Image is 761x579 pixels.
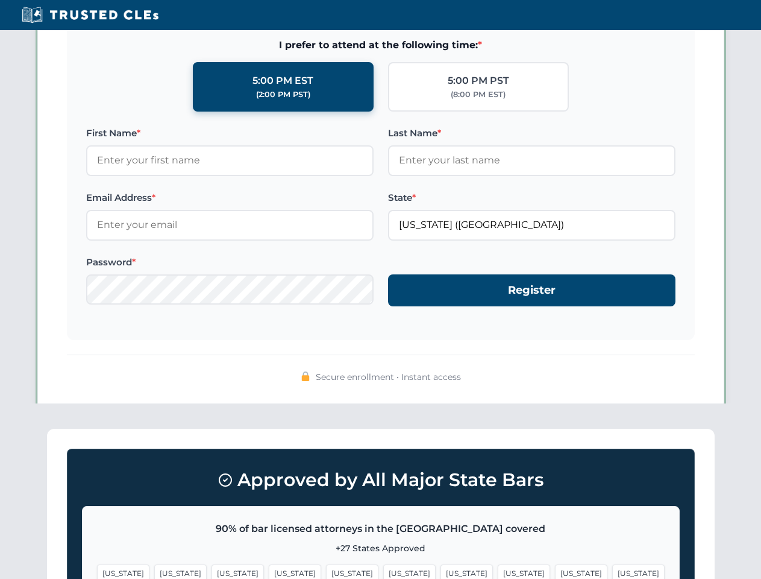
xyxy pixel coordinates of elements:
[86,210,374,240] input: Enter your email
[86,145,374,176] input: Enter your first name
[316,370,461,384] span: Secure enrollment • Instant access
[18,6,162,24] img: Trusted CLEs
[82,464,680,496] h3: Approved by All Major State Bars
[86,191,374,205] label: Email Address
[97,542,665,555] p: +27 States Approved
[301,372,310,381] img: 🔒
[86,37,675,53] span: I prefer to attend at the following time:
[388,274,675,306] button: Register
[256,89,310,101] div: (2:00 PM PST)
[388,126,675,141] label: Last Name
[448,73,509,89] div: 5:00 PM PST
[388,191,675,205] label: State
[86,255,374,270] label: Password
[97,521,665,537] p: 90% of bar licensed attorneys in the [GEOGRAPHIC_DATA] covered
[388,210,675,240] input: Florida (FL)
[86,126,374,141] label: First Name
[388,145,675,176] input: Enter your last name
[252,73,313,89] div: 5:00 PM EST
[451,89,506,101] div: (8:00 PM EST)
